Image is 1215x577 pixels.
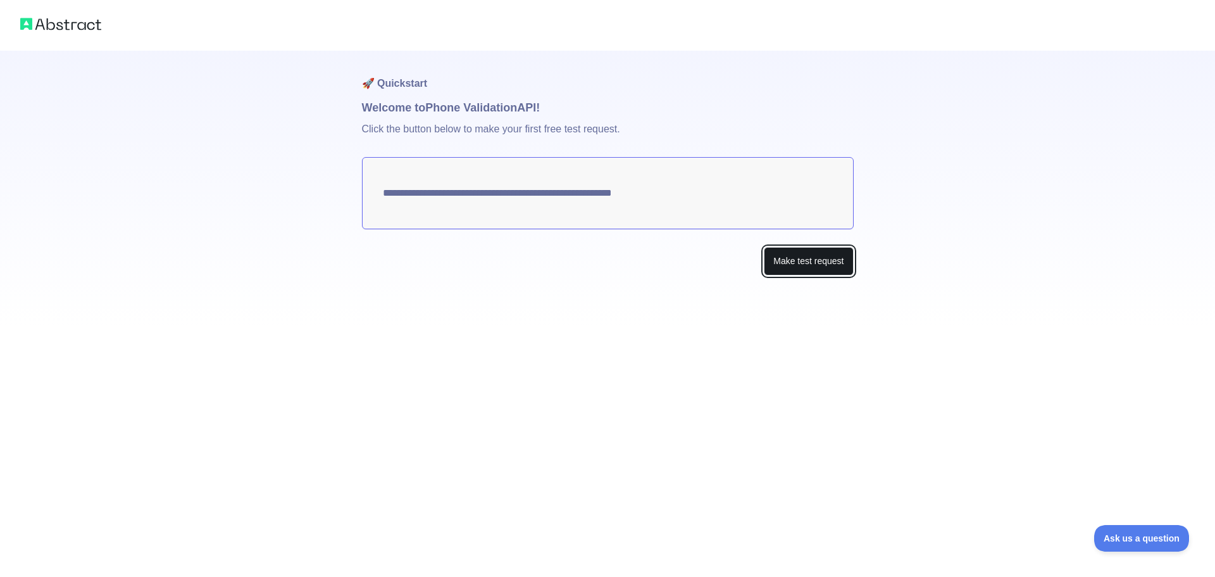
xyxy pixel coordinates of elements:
[362,99,854,117] h1: Welcome to Phone Validation API!
[1094,525,1190,552] iframe: Toggle Customer Support
[20,15,101,33] img: Abstract logo
[362,117,854,157] p: Click the button below to make your first free test request.
[362,51,854,99] h1: 🚀 Quickstart
[764,247,853,276] button: Make test request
